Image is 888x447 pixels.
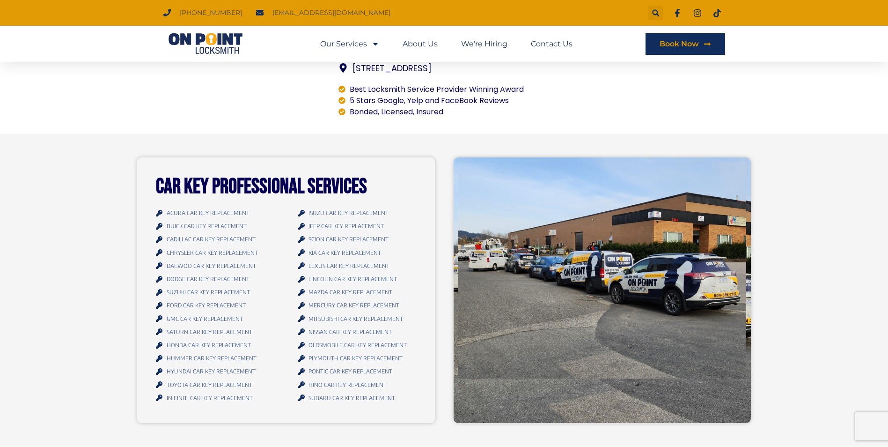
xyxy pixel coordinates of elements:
span: 5 Stars Google, Yelp and FaceBook Reviews [347,95,509,106]
span: FORD CAR KEY REPLACEMENT​ [164,299,246,312]
span: HUMMER CAR KEY REPLACEMENT​ [164,352,257,365]
span: INIFINITI CAR KEY REPLACEMENT​ [164,392,253,404]
span: MAZDA CAR KEY REPLACEMENT [306,286,392,298]
span: DODGE CAR KEY REPLACEMENT​ [164,273,250,285]
span: SUZUKI CAR KEY REPLACEMENT​ [164,286,250,298]
span: BUICK CAR KEY REPLACEMENT [164,220,247,232]
span: LEXUS CAR KEY REPLACEMENT [306,260,389,272]
span: CADILLAC CAR KEY REPLACEMENT [164,233,256,246]
span: [EMAIL_ADDRESS][DOMAIN_NAME] [270,7,390,19]
span: HINO CAR KEY REPLACEMENT [306,379,387,391]
span: Best Locksmith Service Provider Winning Award [347,84,524,95]
span: ISUZU CAR KEY REPLACEMENT [306,207,389,219]
a: About Us [403,33,438,55]
a: Our Services [320,33,379,55]
span: SATURN CAR KEY REPLACEMENT​ [164,326,252,338]
span: SCION CAR KEY REPLACEMENT [306,233,389,246]
span: JEEP CAR KEY REPLACEMENT [306,220,384,232]
nav: Menu [320,33,572,55]
span: NISSAN CAR KEY REPLACEMENT [306,326,392,338]
span: Book Now [660,40,699,48]
a: Book Now [646,33,725,55]
span: HYUNDAI CAR KEY REPLACEMENT​ [164,365,256,378]
span: SUBARU CAR KEY REPLACEMENT [306,392,395,404]
span: HONDA CAR KEY REPLACEMENT​ [164,339,251,351]
a: Contact Us [531,33,572,55]
span: DAEWOO CAR KEY REPLACEMENT​ [164,260,256,272]
a: We’re Hiring [461,33,507,55]
span: GMC CAR KEY REPLACEMENT​ [164,313,243,325]
span: [PHONE_NUMBER] [177,7,242,19]
span: OLDSMOBILE CAR KEY REPLACEMENT [306,339,407,351]
span: [STREET_ADDRESS] [350,62,432,74]
span: PONTIC CAR KEY REPLACEMENT [306,365,392,378]
a: [STREET_ADDRESS] [338,62,701,74]
span: CHRYSLER CAR KEY REPLACEMENT​ [164,246,258,259]
img: Automotive Locksmith 5 [458,162,747,379]
h2: car key professional Services [156,176,416,197]
span: MERCURY CAR KEY REPLACEMENT [306,299,399,312]
div: Search [648,6,663,20]
span: PLYMOUTH CAR KEY REPLACEMENT [306,352,403,365]
span: KIA CAR KEY REPLACEMENT [306,246,381,259]
span: LINCOLIN CAR KEY REPLACEMENT [306,273,397,285]
span: Bonded, Licensed, Insured [347,106,443,118]
span: TOYOTA CAR KEY REPLACEMENT​ [164,379,252,391]
span: ACURA CAR KEY REPLACEMENT [164,207,250,219]
span: MITSUBISHI CAR KEY REPLACEMENT [306,313,403,325]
